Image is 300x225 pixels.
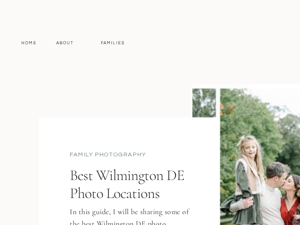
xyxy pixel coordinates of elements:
a: Families [96,40,130,46]
a: Home [18,40,40,46]
a: family photography [70,151,146,157]
a: Best Wilmington DE Photo Locations [70,166,184,202]
a: About [54,40,76,46]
